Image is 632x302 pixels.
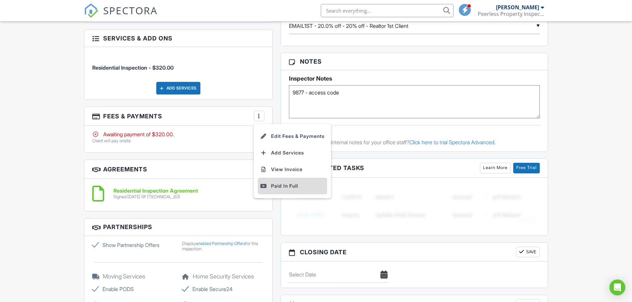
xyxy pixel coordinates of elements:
h3: Fees & Payments [84,107,272,126]
label: Enable Secure24 [182,285,264,293]
span: Residential Inspection - $320.00 [92,64,174,71]
div: [PERSON_NAME] [496,4,539,11]
input: Search everything... [321,4,454,17]
p: Client will pay onsite [92,138,264,144]
h3: Notes [281,53,548,70]
div: Peerless Property Inspections [478,11,544,17]
h6: Residential Inspection Agreement [113,188,198,194]
p: Want timestamped internal notes for your office staff? [286,139,543,146]
h3: Agreements [84,160,272,179]
a: Residential Inspection Agreement Signed [DATE] (IP [TECHNICAL_ID]) [113,188,198,200]
div: Awaiting payment of $320.00. [92,131,264,138]
li: Service: Residential Inspection [92,52,264,77]
div: Open Intercom Messenger [609,279,625,295]
a: Learn More [480,163,511,173]
a: enabled Partnership Offers [196,241,246,246]
a: Free Trial [513,163,540,173]
img: blurred-tasks-251b60f19c3f713f9215ee2a18cbf2105fc2d72fcd585247cf5e9ec0c957c1dd.png [289,183,540,229]
div: Add Services [156,82,200,94]
img: The Best Home Inspection Software - Spectora [84,3,99,18]
input: Select Date [289,267,389,283]
div: Display for this inspection. [182,241,264,252]
span: Closing date [300,248,347,257]
label: Enable PODS [92,285,175,293]
a: Click here to trial Spectora Advanced. [409,139,496,146]
h5: Home Security Services [182,273,264,280]
h3: Partnerships [84,218,272,236]
div: Office Notes [286,132,543,139]
a: SPECTORA [84,9,158,23]
textarea: 9877 - access code [289,85,540,118]
div: Signed [DATE] (IP [TECHNICAL_ID]) [113,194,198,200]
h3: Services & Add ons [84,30,272,47]
h5: Moving Services [92,273,175,280]
span: Associated Tasks [300,163,364,172]
h5: Inspector Notes [289,75,540,82]
label: Show Partnership Offers [92,241,175,249]
span: SPECTORA [103,3,158,17]
button: Save [516,247,540,257]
